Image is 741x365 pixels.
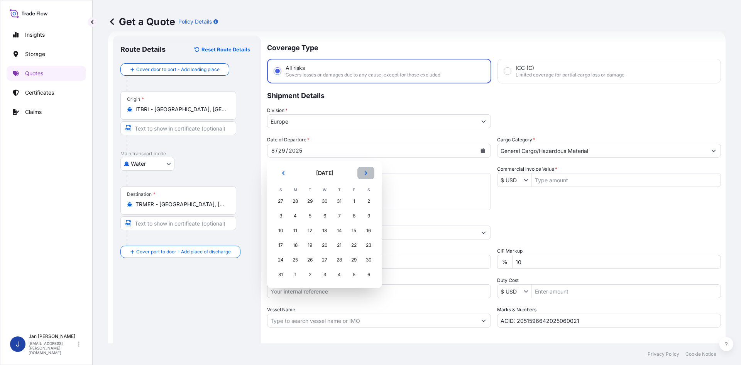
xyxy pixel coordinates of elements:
div: Sunday, August 10, 2025 [274,224,288,238]
div: Thursday, August 21, 2025 [332,238,346,252]
div: Thursday, August 28, 2025 [332,253,346,267]
th: M [288,185,303,194]
div: Saturday, August 2, 2025 [362,194,376,208]
th: W [317,185,332,194]
div: Wednesday, September 3, 2025 [318,268,332,282]
div: Wednesday, August 6, 2025 [318,209,332,223]
div: Friday, August 22, 2025 [347,238,361,252]
div: Sunday, August 3, 2025 [274,209,288,223]
th: F [347,185,361,194]
div: Sunday, August 31, 2025 [274,268,288,282]
div: Tuesday, August 19, 2025 [303,238,317,252]
div: Wednesday, August 27, 2025 [318,253,332,267]
div: Saturday, August 9, 2025 [362,209,376,223]
div: Friday, August 15, 2025 [347,224,361,238]
div: Monday, August 4, 2025 [288,209,302,223]
div: Sunday, August 17, 2025 [274,238,288,252]
div: Saturday, August 16, 2025 [362,224,376,238]
th: S [361,185,376,194]
div: Sunday, July 27, 2025 [274,194,288,208]
table: August 2025 [273,185,376,282]
div: Friday, September 5, 2025 [347,268,361,282]
div: Thursday, August 7, 2025 [332,209,346,223]
div: Monday, August 11, 2025 [288,224,302,238]
div: Thursday, August 14, 2025 [332,224,346,238]
div: Friday, August 8, 2025 [347,209,361,223]
div: Sunday, August 24, 2025 [274,253,288,267]
div: Wednesday, August 13, 2025 [318,224,332,238]
button: Next [357,167,374,179]
section: Calendar [267,161,382,288]
div: Friday, August 29, 2025 selected [347,253,361,267]
div: Wednesday, July 30, 2025 [318,194,332,208]
div: Monday, July 28, 2025 [288,194,302,208]
th: S [273,185,288,194]
div: Thursday, September 4, 2025 [332,268,346,282]
div: Tuesday, July 29, 2025 [303,194,317,208]
div: August 2025 [273,167,376,282]
div: Tuesday, August 26, 2025 [303,253,317,267]
div: Saturday, August 23, 2025 [362,238,376,252]
div: Wednesday, August 20, 2025 [318,238,332,252]
h2: [DATE] [296,169,353,177]
button: Previous [275,167,292,179]
div: Tuesday, August 5, 2025 [303,209,317,223]
p: Coverage Type [267,36,721,59]
div: Monday, August 25, 2025 [288,253,302,267]
div: Thursday, July 31, 2025 [332,194,346,208]
th: T [303,185,317,194]
p: Shipment Details [267,83,721,107]
div: Tuesday, August 12, 2025 [303,224,317,238]
div: Monday, August 18, 2025 [288,238,302,252]
div: Tuesday, September 2, 2025 [303,268,317,282]
p: Policy Details [178,18,212,25]
div: Saturday, September 6, 2025 [362,268,376,282]
p: Get a Quote [108,15,175,28]
div: Saturday, August 30, 2025 [362,253,376,267]
th: T [332,185,347,194]
div: Monday, September 1, 2025 [288,268,302,282]
div: Friday, August 1, 2025 [347,194,361,208]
